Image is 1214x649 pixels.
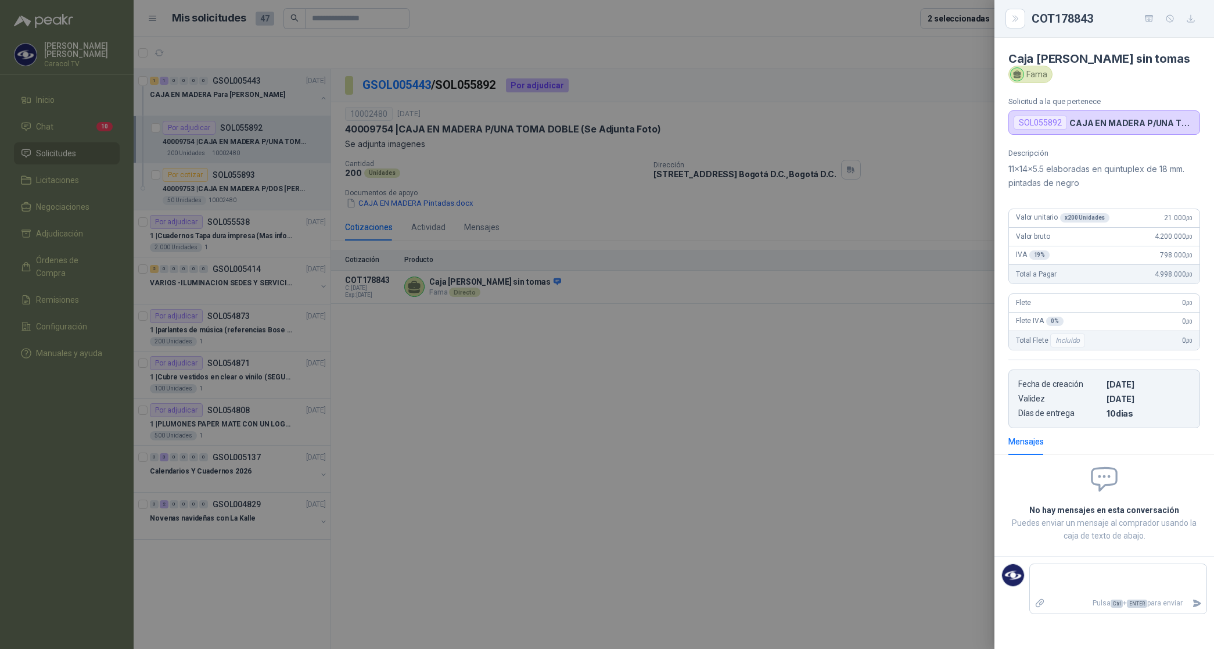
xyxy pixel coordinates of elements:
[1060,213,1109,223] div: x 200 Unidades
[1186,215,1193,221] span: ,00
[1046,317,1064,326] div: 0 %
[1008,52,1200,66] h4: Caja [PERSON_NAME] sin tomas
[1160,251,1193,259] span: 798.000
[1186,271,1193,278] span: ,00
[1050,593,1188,614] p: Pulsa + para enviar
[1164,214,1193,222] span: 21.000
[1050,334,1085,347] div: Incluido
[1016,250,1050,260] span: IVA
[1182,336,1193,345] span: 0
[1008,66,1053,83] div: Fama
[1155,270,1193,278] span: 4.998.000
[1155,232,1193,241] span: 4.200.000
[1187,593,1206,614] button: Enviar
[1182,317,1193,325] span: 0
[1182,299,1193,307] span: 0
[1107,408,1190,418] p: 10 dias
[1030,593,1050,614] label: Adjuntar archivos
[1186,234,1193,240] span: ,00
[1069,118,1195,128] p: CAJA EN MADERA P/UNA TOMA DOBLE (Se Adjunta Foto)
[1016,270,1057,278] span: Total a Pagar
[1107,379,1190,389] p: [DATE]
[1127,600,1147,608] span: ENTER
[1186,318,1193,325] span: ,00
[1016,299,1031,307] span: Flete
[1186,252,1193,259] span: ,00
[1008,435,1044,448] div: Mensajes
[1016,317,1064,326] span: Flete IVA
[1002,564,1024,586] img: Company Logo
[1008,517,1200,542] p: Puedes enviar un mensaje al comprador usando la caja de texto de abajo.
[1014,116,1067,130] div: SOL055892
[1008,12,1022,26] button: Close
[1032,9,1200,28] div: COT178843
[1186,300,1193,306] span: ,00
[1008,149,1200,157] p: Descripción
[1018,394,1102,404] p: Validez
[1016,334,1087,347] span: Total Flete
[1016,232,1050,241] span: Valor bruto
[1016,213,1109,223] span: Valor unitario
[1186,338,1193,344] span: ,00
[1107,394,1190,404] p: [DATE]
[1008,504,1200,517] h2: No hay mensajes en esta conversación
[1008,162,1200,190] p: 11x14x5.5 elaboradas en quintuplex de 18 mm. pintadas de negro
[1018,379,1102,389] p: Fecha de creación
[1018,408,1102,418] p: Días de entrega
[1008,97,1200,106] p: Solicitud a la que pertenece
[1029,250,1050,260] div: 19 %
[1111,600,1123,608] span: Ctrl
